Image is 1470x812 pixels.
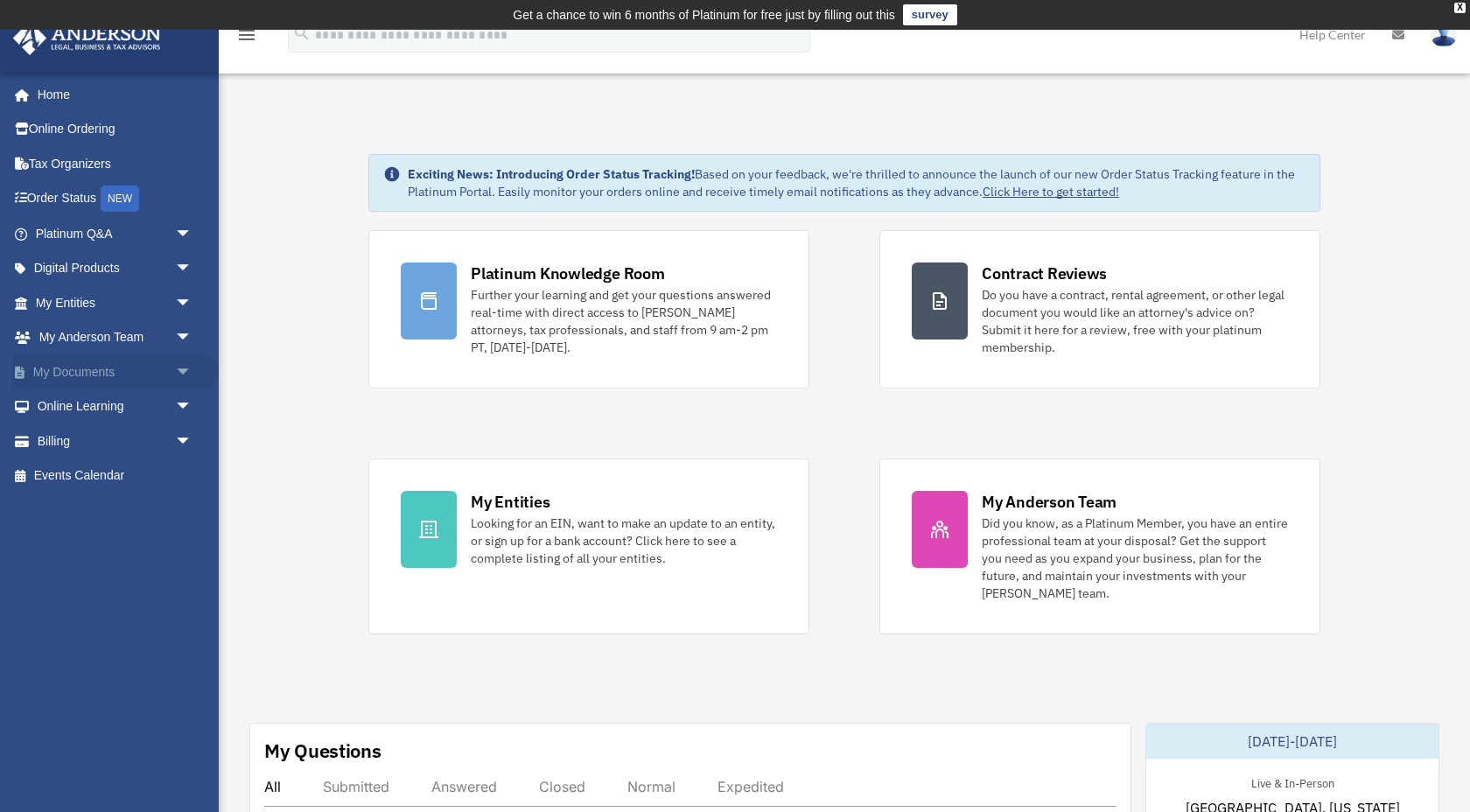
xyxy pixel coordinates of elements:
div: [DATE]-[DATE] [1146,724,1438,759]
div: Submitted [323,778,389,795]
i: menu [236,24,257,45]
a: Digital Productsarrow_drop_down [12,251,219,286]
a: menu [236,31,257,45]
div: Did you know, as a Platinum Member, you have an entire professional team at your disposal? Get th... [982,514,1288,602]
img: Anderson Advisors Platinum Portal [8,21,166,55]
div: Expedited [717,778,784,795]
div: Answered [431,778,497,795]
span: arrow_drop_down [175,354,210,390]
span: arrow_drop_down [175,216,210,252]
div: NEW [101,185,139,212]
span: arrow_drop_down [175,320,210,356]
div: My Entities [471,491,549,513]
span: arrow_drop_down [175,423,210,459]
a: My Entities Looking for an EIN, want to make an update to an entity, or sign up for a bank accoun... [368,458,809,634]
span: arrow_drop_down [175,285,210,321]
span: arrow_drop_down [175,251,210,287]
a: Events Calendar [12,458,219,493]
div: Closed [539,778,585,795]
div: My Questions [264,738,381,764]
div: Live & In-Person [1237,773,1348,791]
div: My Anderson Team [982,491,1116,513]
a: Online Ordering [12,112,219,147]
a: My Anderson Team Did you know, as a Platinum Member, you have an entire professional team at your... [879,458,1320,634]
a: Tax Organizers [12,146,219,181]
div: close [1454,3,1466,13]
div: Contract Reviews [982,262,1107,284]
a: Billingarrow_drop_down [12,423,219,458]
a: Online Learningarrow_drop_down [12,389,219,424]
a: Order StatusNEW [12,181,219,217]
a: My Anderson Teamarrow_drop_down [12,320,219,355]
a: Platinum Knowledge Room Further your learning and get your questions answered real-time with dire... [368,230,809,388]
a: Click Here to get started! [983,184,1119,199]
a: My Entitiesarrow_drop_down [12,285,219,320]
div: Based on your feedback, we're thrilled to announce the launch of our new Order Status Tracking fe... [408,165,1305,200]
a: Contract Reviews Do you have a contract, rental agreement, or other legal document you would like... [879,230,1320,388]
div: All [264,778,281,795]
a: Home [12,77,210,112]
div: Further your learning and get your questions answered real-time with direct access to [PERSON_NAM... [471,286,777,356]
i: search [292,24,311,43]
span: arrow_drop_down [175,389,210,425]
div: Do you have a contract, rental agreement, or other legal document you would like an attorney's ad... [982,286,1288,356]
a: Platinum Q&Aarrow_drop_down [12,216,219,251]
div: Platinum Knowledge Room [471,262,665,284]
a: survey [903,4,957,25]
img: User Pic [1431,22,1457,47]
div: Normal [627,778,675,795]
div: Get a chance to win 6 months of Platinum for free just by filling out this [513,4,895,25]
a: My Documentsarrow_drop_down [12,354,219,389]
strong: Exciting News: Introducing Order Status Tracking! [408,166,695,182]
div: Looking for an EIN, want to make an update to an entity, or sign up for a bank account? Click her... [471,514,777,567]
